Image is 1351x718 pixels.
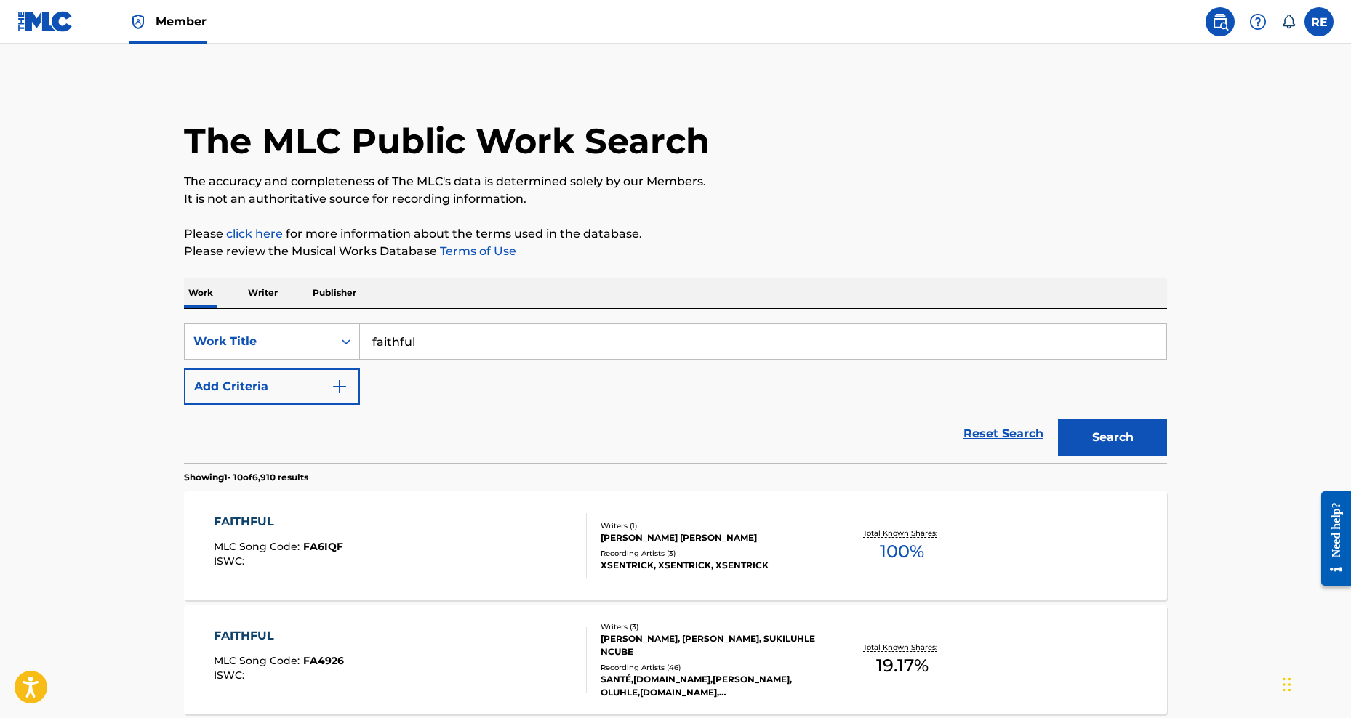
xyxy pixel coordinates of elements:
[129,13,147,31] img: Top Rightsholder
[226,227,283,241] a: click here
[193,333,324,350] div: Work Title
[1206,7,1235,36] a: Public Search
[214,540,303,553] span: MLC Song Code :
[601,632,820,658] div: [PERSON_NAME], [PERSON_NAME], SUKILUHLE NCUBE
[184,323,1167,463] form: Search Form
[184,368,360,405] button: Add Criteria
[17,11,73,32] img: MLC Logo
[303,540,343,553] span: FA6IQF
[601,673,820,699] div: SANTÉ,[DOMAIN_NAME],[PERSON_NAME], OLUHLE,[DOMAIN_NAME],[DEMOGRAPHIC_DATA], [DOMAIN_NAME]|OLUHLE|...
[601,548,820,559] div: Recording Artists ( 3 )
[184,225,1167,243] p: Please for more information about the terms used in the database.
[184,173,1167,190] p: The accuracy and completeness of The MLC's data is determined solely by our Members.
[1058,419,1167,456] button: Search
[214,627,344,645] div: FAITHFUL
[601,520,820,531] div: Writers ( 1 )
[601,559,820,572] div: XSENTRICK, XSENTRICK, XSENTRICK
[184,491,1167,600] a: FAITHFULMLC Song Code:FA6IQFISWC:Writers (1)[PERSON_NAME] [PERSON_NAME]Recording Artists (3)XSENT...
[184,471,308,484] p: Showing 1 - 10 of 6,910 results
[437,244,516,258] a: Terms of Use
[184,243,1167,260] p: Please review the Musical Works Database
[601,621,820,632] div: Writers ( 3 )
[303,654,344,667] span: FA4926
[214,669,248,682] span: ISWC :
[863,642,941,653] p: Total Known Shares:
[1278,648,1351,718] iframe: Chat Widget
[863,528,941,538] p: Total Known Shares:
[1249,13,1267,31] img: help
[184,190,1167,208] p: It is not an authoritative source for recording information.
[244,278,282,308] p: Writer
[880,538,924,565] span: 100 %
[156,13,207,30] span: Member
[1243,7,1272,36] div: Help
[956,418,1051,450] a: Reset Search
[184,278,217,308] p: Work
[1281,15,1296,29] div: Notifications
[214,554,248,568] span: ISWC :
[184,605,1167,714] a: FAITHFULMLC Song Code:FA4926ISWC:Writers (3)[PERSON_NAME], [PERSON_NAME], SUKILUHLE NCUBERecordin...
[214,513,343,531] div: FAITHFUL
[876,653,929,679] span: 19.17 %
[1310,480,1351,597] iframe: Resource Center
[184,119,710,163] h1: The MLC Public Work Search
[601,662,820,673] div: Recording Artists ( 46 )
[1304,7,1334,36] div: User Menu
[1283,663,1291,706] div: Drag
[308,278,361,308] p: Publisher
[1211,13,1229,31] img: search
[331,378,348,395] img: 9d2ae6d4665cec9f34b9.svg
[214,654,303,667] span: MLC Song Code :
[601,531,820,544] div: [PERSON_NAME] [PERSON_NAME]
